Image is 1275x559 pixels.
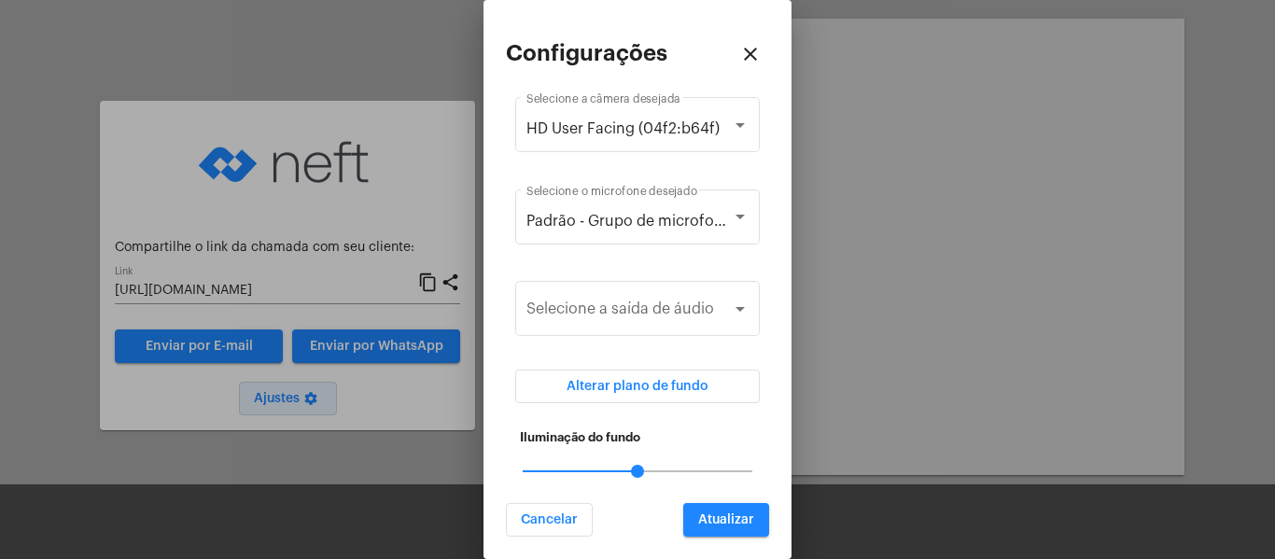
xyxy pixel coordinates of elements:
button: Alterar plano de fundo [515,370,760,403]
h2: Configurações [506,41,667,65]
button: Cancelar [506,503,593,537]
span: Alterar plano de fundo [567,380,708,393]
button: Atualizar [683,503,769,537]
span: Atualizar [698,513,754,526]
span: HD User Facing (04f2:b64f) [526,121,720,136]
h5: Iluminação do fundo [520,431,755,444]
span: Cancelar [521,513,578,526]
span: Padrão - Grupo de microfones (Realtek(R) Audio) [526,214,868,229]
mat-icon: close [739,43,762,65]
